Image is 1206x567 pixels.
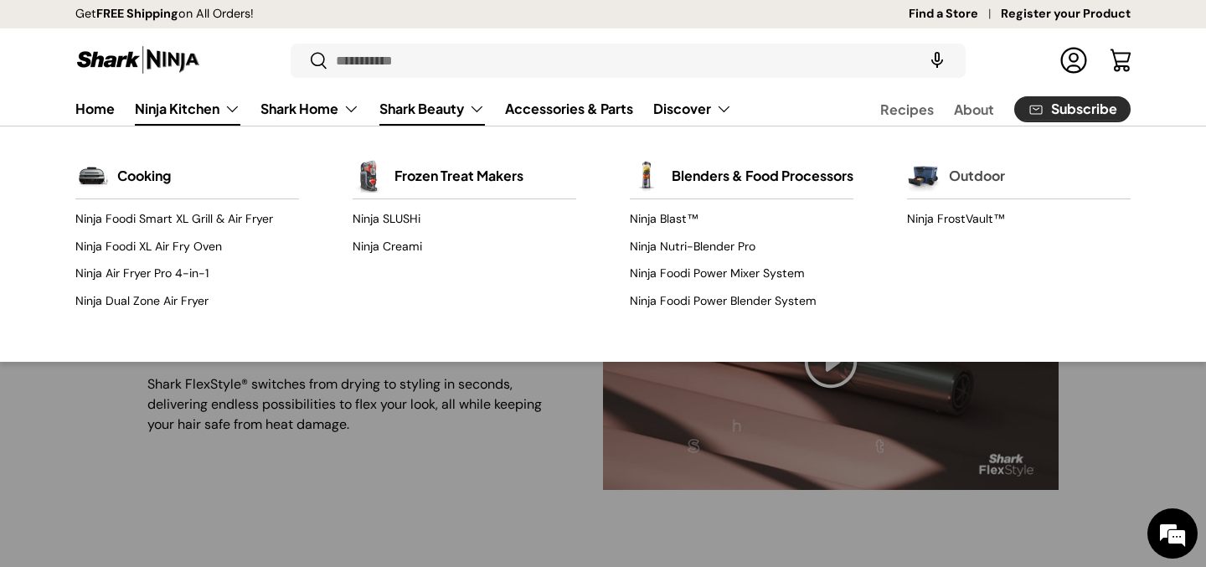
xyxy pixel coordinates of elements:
summary: Shark Home [250,92,369,126]
nav: Secondary [840,92,1131,126]
span: Subscribe [1051,102,1117,116]
summary: Ninja Kitchen [125,92,250,126]
a: Accessories & Parts [505,92,633,125]
a: Home [75,92,115,125]
nav: Primary [75,92,732,126]
img: Shark Ninja Philippines [75,44,201,76]
summary: Discover [643,92,742,126]
p: Get on All Orders! [75,5,254,23]
a: About [954,93,994,126]
a: Recipes [880,93,934,126]
a: Register your Product [1001,5,1131,23]
speech-search-button: Search by voice [910,42,964,79]
a: Subscribe [1014,96,1131,122]
summary: Shark Beauty [369,92,495,126]
a: Find a Store [909,5,1001,23]
strong: FREE Shipping [96,6,178,21]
